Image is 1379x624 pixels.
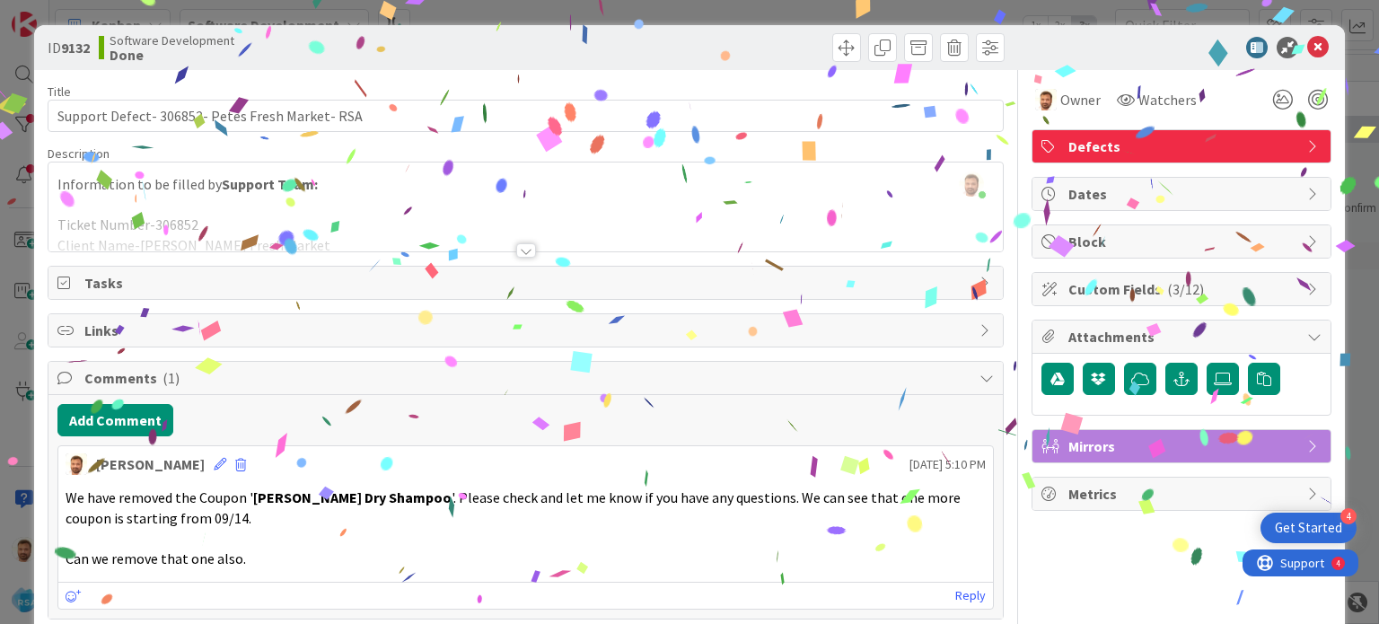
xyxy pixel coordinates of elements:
span: Attachments [1068,326,1298,347]
span: We have removed the Coupon ' [66,488,253,506]
div: [PERSON_NAME] [96,453,205,475]
span: [DATE] 5:10 PM [909,455,986,474]
span: ID [48,37,90,58]
img: AS [66,453,87,475]
div: 4 [1340,508,1357,524]
p: Information to be filled by [57,174,993,195]
div: 4 [93,7,98,22]
span: Can we remove that one also. [66,549,246,567]
span: ( 3/12 ) [1167,280,1204,298]
img: AS [1035,89,1057,110]
span: Comments [84,367,970,389]
strong: Support Team: [222,175,318,193]
span: Links [84,320,970,341]
span: Software Development [110,33,234,48]
span: ( 1 ) [162,369,180,387]
span: '. Please check and let me know if you have any questions. We can see that one more coupon is sta... [66,488,963,527]
div: Get Started [1275,519,1342,537]
span: Dates [1068,183,1298,205]
span: Watchers [1138,89,1197,110]
input: type card name here... [48,100,1003,132]
span: Defects [1068,136,1298,157]
a: Reply [955,584,986,607]
label: Title [48,83,71,100]
b: Done [110,48,234,62]
span: Custom Fields [1068,278,1298,300]
div: Open Get Started checklist, remaining modules: 4 [1260,513,1357,543]
span: Description [48,145,110,162]
span: Support [38,3,82,24]
span: Metrics [1068,483,1298,505]
b: 9132 [61,39,90,57]
strong: [PERSON_NAME] Dry Shampoo [253,488,452,506]
span: Owner [1060,89,1101,110]
img: XQnMoIyljuWWkMzYLB6n4fjicomZFlZU.png [959,171,984,197]
span: Block [1068,231,1298,252]
span: Tasks [84,272,970,294]
span: Mirrors [1068,435,1298,457]
button: Add Comment [57,404,173,436]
